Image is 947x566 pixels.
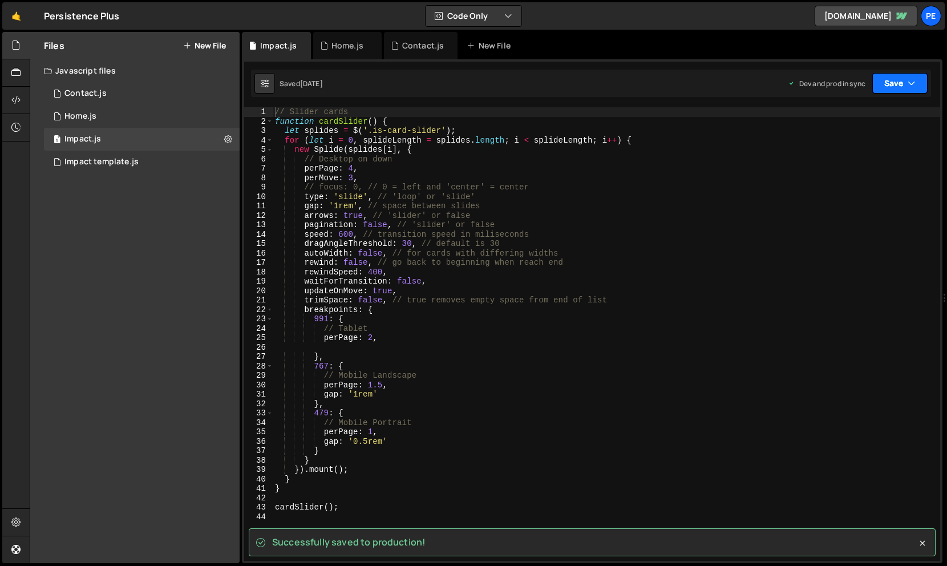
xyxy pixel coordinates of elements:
div: 11 [244,201,273,211]
div: 16929/46615.js [44,151,240,173]
div: 3 [244,126,273,136]
div: 28 [244,362,273,371]
div: 6 [244,155,273,164]
button: Save [872,73,928,94]
div: 25 [244,333,273,343]
div: Impact template.js [64,157,139,167]
div: Contact.js [402,40,444,51]
div: 36 [244,437,273,447]
div: 20 [244,286,273,296]
div: 43 [244,503,273,512]
div: 42 [244,494,273,503]
div: Impact.js [64,134,101,144]
div: 9 [244,183,273,192]
div: 32 [244,399,273,409]
div: 33 [244,409,273,418]
h2: Files [44,39,64,52]
div: Saved [280,79,323,88]
div: 12 [244,211,273,221]
div: 39 [244,465,273,475]
div: 1 [244,107,273,117]
div: 35 [244,427,273,437]
div: 41 [244,484,273,494]
div: 37 [244,446,273,456]
div: 31 [244,390,273,399]
div: 26 [244,343,273,353]
div: 16929/46413.js [44,82,240,105]
div: 23 [244,314,273,324]
span: Successfully saved to production! [272,536,426,548]
div: 16929/46361.js [44,105,240,128]
div: 5 [244,145,273,155]
div: 44 [244,512,273,522]
div: 19 [244,277,273,286]
div: Javascript files [30,59,240,82]
div: 7 [244,164,273,173]
div: 18 [244,268,273,277]
div: [DATE] [300,79,323,88]
div: 27 [244,352,273,362]
button: Code Only [426,6,521,26]
a: Pe [921,6,941,26]
a: [DOMAIN_NAME] [815,6,917,26]
div: 14 [244,230,273,240]
div: Persistence Plus [44,9,120,23]
div: 17 [244,258,273,268]
div: 24 [244,324,273,334]
div: 16 [244,249,273,258]
div: Contact.js [64,88,107,99]
div: 13 [244,220,273,230]
div: 22 [244,305,273,315]
div: 10 [244,192,273,202]
div: 38 [244,456,273,466]
div: 8 [244,173,273,183]
div: Impact.js [260,40,297,51]
div: 4 [244,136,273,145]
div: 2 [244,117,273,127]
div: 40 [244,475,273,484]
div: 16929/46619.js [44,128,240,151]
div: Dev and prod in sync [788,79,865,88]
div: New File [467,40,515,51]
div: Home.js [331,40,363,51]
div: 15 [244,239,273,249]
div: 30 [244,381,273,390]
div: Home.js [64,111,96,122]
div: 21 [244,296,273,305]
button: New File [183,41,226,50]
a: 🤙 [2,2,30,30]
div: 34 [244,418,273,428]
div: 29 [244,371,273,381]
span: 1 [54,136,60,145]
